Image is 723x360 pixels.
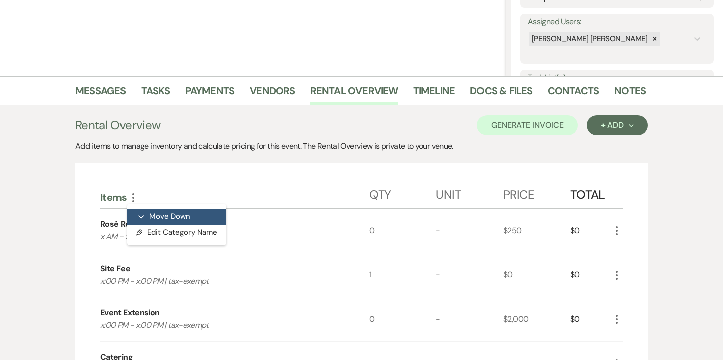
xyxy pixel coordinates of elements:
[75,83,126,105] a: Messages
[436,297,503,341] div: -
[436,177,503,208] div: Unit
[100,230,342,243] p: x AM - x PM | tax-exempt
[75,116,160,134] h3: Rental Overview
[100,275,342,288] p: x:00 PM - x:00 PM | tax-exempt
[141,83,170,105] a: Tasks
[570,253,611,297] div: $0
[528,15,706,29] label: Assigned Users:
[100,218,191,230] div: Rosé Room Houry Rental
[100,319,342,332] p: x:00 PM - x:00 PM | tax-exempt
[100,191,369,204] div: Items
[369,177,436,208] div: Qty
[503,209,570,253] div: $250
[601,121,634,129] div: + Add
[75,140,648,152] div: Add items to manage inventory and calculate pricing for this event. The Rental Overview is privat...
[369,209,436,253] div: 0
[614,83,646,105] a: Notes
[470,83,532,105] a: Docs & Files
[570,209,611,253] div: $0
[503,253,570,297] div: $0
[250,83,295,105] a: Vendors
[477,115,578,135] button: Generate Invoice
[570,177,611,208] div: Total
[529,32,649,46] div: [PERSON_NAME] [PERSON_NAME]
[503,177,570,208] div: Price
[587,115,648,135] button: + Add
[436,209,503,253] div: -
[310,83,398,105] a: Rental Overview
[503,297,570,341] div: $2,000
[436,253,503,297] div: -
[570,297,611,341] div: $0
[413,83,455,105] a: Timeline
[127,225,226,241] button: Edit Category Name
[528,71,706,85] label: Task List(s):
[185,83,235,105] a: Payments
[100,263,130,275] div: Site Fee
[369,297,436,341] div: 0
[548,83,599,105] a: Contacts
[127,209,226,225] button: Move Down
[369,253,436,297] div: 1
[100,307,159,319] div: Event Extension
